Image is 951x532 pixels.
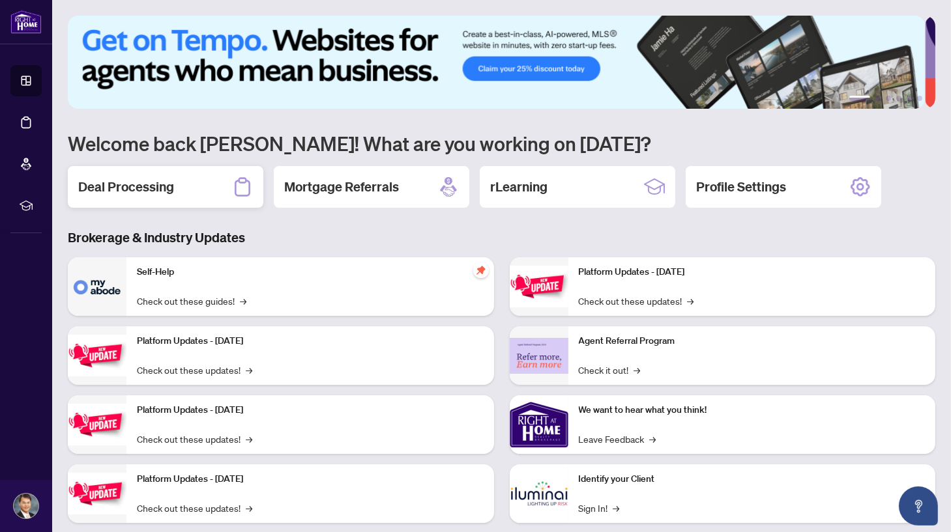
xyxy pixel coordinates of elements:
h2: Deal Processing [78,178,174,196]
span: → [634,363,641,377]
p: Platform Updates - [DATE] [579,265,926,279]
h2: Profile Settings [696,178,786,196]
button: Open asap [899,486,938,525]
a: Check out these updates!→ [137,432,252,446]
button: 6 [917,96,922,101]
img: Platform Updates - June 23, 2025 [510,266,568,307]
span: → [613,501,620,515]
img: Profile Icon [14,494,38,518]
p: Identify your Client [579,472,926,486]
img: Identify your Client [510,464,568,523]
span: → [688,294,694,308]
span: → [650,432,656,446]
a: Check out these guides!→ [137,294,246,308]
span: → [240,294,246,308]
img: We want to hear what you think! [510,395,568,454]
span: pushpin [473,262,489,278]
span: → [246,432,252,446]
button: 2 [875,96,881,101]
a: Check it out!→ [579,363,641,377]
p: Platform Updates - [DATE] [137,472,484,486]
button: 3 [886,96,891,101]
span: → [246,501,252,515]
img: Self-Help [68,257,126,316]
img: Platform Updates - September 16, 2025 [68,335,126,376]
p: We want to hear what you think! [579,403,926,417]
img: Slide 0 [68,16,925,109]
h2: Mortgage Referrals [284,178,399,196]
span: → [246,363,252,377]
img: Platform Updates - July 8, 2025 [68,473,126,514]
h2: rLearning [490,178,548,196]
button: 1 [849,96,870,101]
p: Platform Updates - [DATE] [137,403,484,417]
p: Agent Referral Program [579,334,926,348]
p: Platform Updates - [DATE] [137,334,484,348]
h1: Welcome back [PERSON_NAME]! What are you working on [DATE]? [68,131,935,156]
img: Agent Referral Program [510,338,568,374]
p: Self-Help [137,265,484,279]
a: Sign In!→ [579,501,620,515]
button: 4 [896,96,901,101]
button: 5 [907,96,912,101]
h3: Brokerage & Industry Updates [68,229,935,247]
a: Check out these updates!→ [137,501,252,515]
a: Check out these updates!→ [579,294,694,308]
img: logo [10,10,42,34]
img: Platform Updates - July 21, 2025 [68,404,126,445]
a: Leave Feedback→ [579,432,656,446]
a: Check out these updates!→ [137,363,252,377]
